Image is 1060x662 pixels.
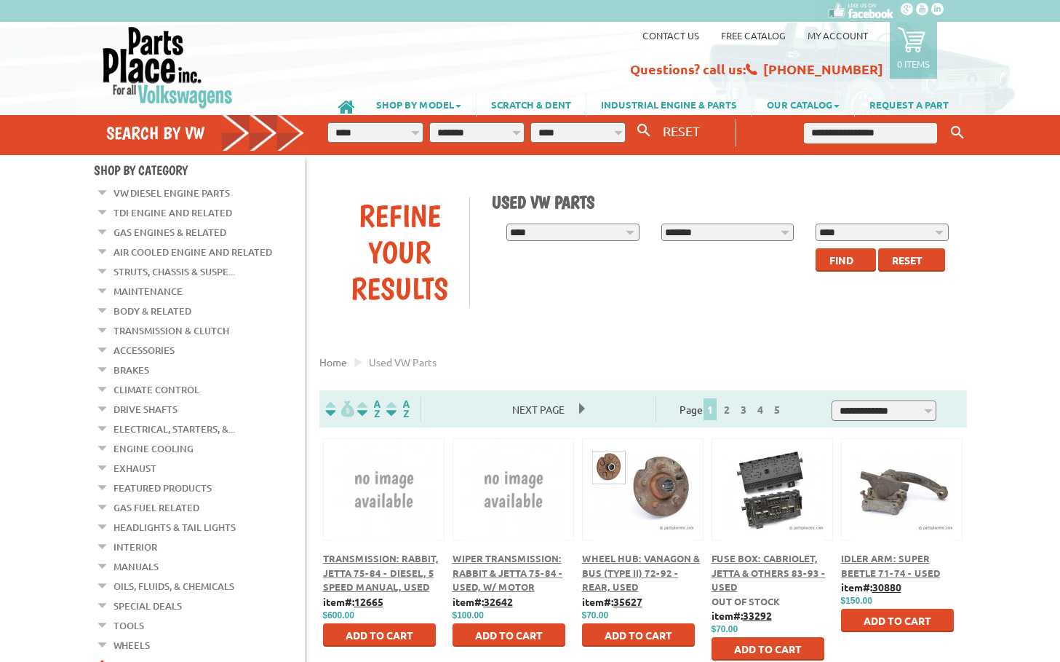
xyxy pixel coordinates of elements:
[453,610,484,620] span: $100.00
[864,614,931,627] span: Add to Cart
[346,628,413,642] span: Add to Cart
[113,360,149,379] a: Brakes
[720,403,733,416] a: 2
[477,92,586,117] a: SCRATCH & DENT
[383,401,413,417] img: Sort by Sales Rank
[369,355,437,369] span: used VW parts
[323,623,436,647] button: Add to Cart
[113,498,199,517] a: Gas Fuel Related
[113,596,182,615] a: Special Deals
[113,282,183,301] a: Maintenance
[829,253,853,267] span: Find
[655,397,808,421] div: Page
[113,537,157,556] a: Interior
[325,401,354,417] img: filterpricelow.svg
[113,400,178,419] a: Drive Shafts
[582,610,609,620] span: $70.00
[354,401,383,417] img: Sort by Headline
[484,595,513,608] u: 32642
[872,580,901,594] u: 30880
[582,552,700,593] a: Wheel Hub: Vanagon & Bus (Type II) 72-92 - Rear, USED
[878,248,945,272] button: Reset
[113,616,144,635] a: Tools
[613,595,642,608] u: 35627
[113,419,235,438] a: Electrical, Starters, &...
[475,628,543,642] span: Add to Cart
[712,552,826,593] a: Fuse Box: Cabriolet, Jetta & Others 83-93 - Used
[855,92,963,117] a: REQUEST A PART
[737,403,750,416] a: 3
[754,403,767,416] a: 4
[113,439,194,458] a: Engine Cooling
[453,552,563,593] a: Wiper Transmission: Rabbit & Jetta 75-84 - Used, w/ Motor
[453,623,565,647] button: Add to Cart
[743,609,772,622] u: 33292
[323,552,439,593] a: Transmission: Rabbit, Jetta 75-84 - Diesel, 5 Speed Manual, Used
[841,596,872,606] span: $150.00
[657,120,706,141] button: RESET
[498,403,579,416] a: Next Page
[712,637,824,661] button: Add to Cart
[498,398,579,420] span: Next Page
[642,29,699,42] a: Contact us
[890,22,937,79] a: 0 items
[113,636,150,655] a: Wheels
[113,302,191,320] a: Body & Related
[362,92,476,117] a: SHOP BY MODEL
[816,248,876,272] button: Find
[354,595,383,608] u: 12665
[113,577,234,596] a: Oils, Fluids, & Chemicals
[113,184,230,202] a: VW Diesel Engine Parts
[704,398,717,420] span: 1
[113,341,175,360] a: Accessories
[113,557,159,576] a: Manuals
[721,29,786,42] a: Free Catalog
[492,192,956,213] h1: Used VW Parts
[841,580,901,594] b: item#:
[586,92,752,117] a: INDUSTRIAL ENGINE & PARTS
[712,624,738,634] span: $70.00
[101,25,234,109] img: Parts Place Inc!
[841,609,954,632] button: Add to Cart
[605,628,672,642] span: Add to Cart
[897,58,930,70] p: 0 items
[106,122,306,143] h4: Search by VW
[113,459,156,478] a: Exhaust
[841,552,941,579] a: Idler Arm: Super Beetle 71-74 - Used
[113,203,232,222] a: TDI Engine and Related
[734,642,802,655] span: Add to Cart
[113,321,229,340] a: Transmission & Clutch
[582,623,695,647] button: Add to Cart
[712,595,780,607] span: Out of stock
[113,380,199,399] a: Climate Control
[330,197,470,307] div: Refine Your Results
[752,92,854,117] a: OUR CATALOG
[113,223,226,242] a: Gas Engines & Related
[631,120,656,141] button: Search By VW...
[113,518,236,537] a: Headlights & Tail Lights
[323,610,354,620] span: $600.00
[808,29,868,42] a: My Account
[453,595,513,608] b: item#:
[770,403,784,416] a: 5
[113,243,272,261] a: Air Cooled Engine and Related
[113,478,212,497] a: Featured Products
[947,121,968,145] button: Keyword Search
[323,595,383,608] b: item#:
[892,253,922,267] span: Reset
[582,595,642,608] b: item#:
[712,609,772,622] b: item#:
[113,262,235,281] a: Struts, Chassis & Suspe...
[319,355,347,369] a: Home
[663,123,700,138] span: RESET
[94,162,305,178] h4: Shop By Category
